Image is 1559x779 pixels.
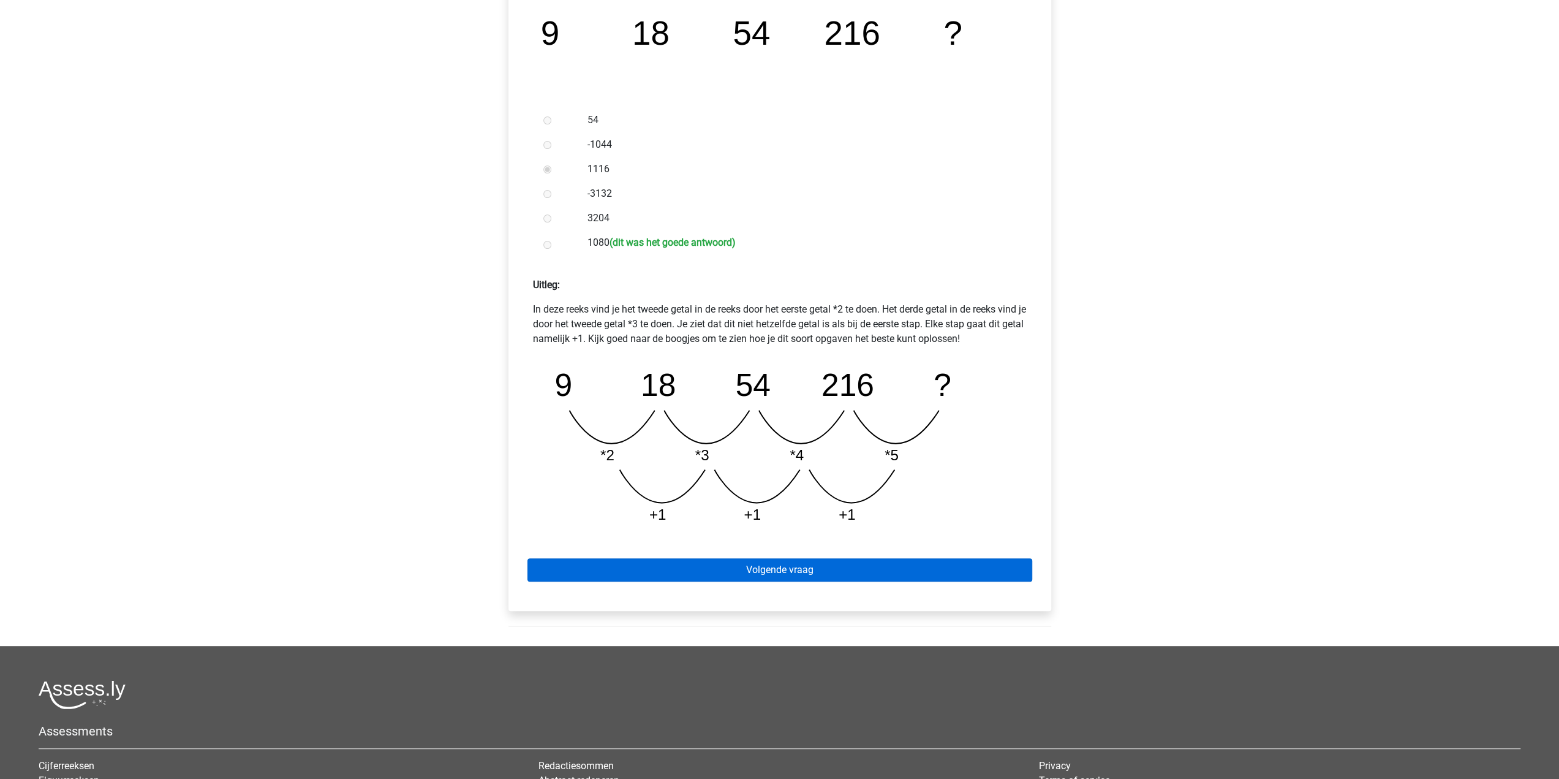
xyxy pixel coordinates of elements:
[39,680,126,709] img: Assessly logo
[39,760,94,772] a: Cijferreeksen
[554,367,572,402] tspan: 9
[610,237,736,248] h6: (dit was het goede antwoord)
[533,279,560,291] strong: Uitleg:
[39,724,1520,739] h5: Assessments
[839,506,856,523] tspan: +1
[1039,760,1071,772] a: Privacy
[744,506,761,523] tspan: +1
[527,558,1032,582] a: Volgende vraag
[649,506,666,523] tspan: +1
[587,211,1011,226] label: 3204
[632,14,669,52] tspan: 18
[587,186,1011,201] label: -3132
[538,760,614,772] a: Redactiesommen
[824,14,880,52] tspan: 216
[587,162,1011,177] label: 1116
[733,14,770,52] tspan: 54
[540,14,559,52] tspan: 9
[587,235,1011,253] label: 1080
[934,367,951,402] tspan: ?
[821,367,874,402] tspan: 216
[587,113,1011,127] label: 54
[943,14,962,52] tspan: ?
[533,302,1027,346] p: In deze reeks vind je het tweede getal in de reeks door het eerste getal *2 te doen. Het derde ge...
[735,367,770,402] tspan: 54
[587,137,1011,152] label: -1044
[640,367,675,402] tspan: 18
